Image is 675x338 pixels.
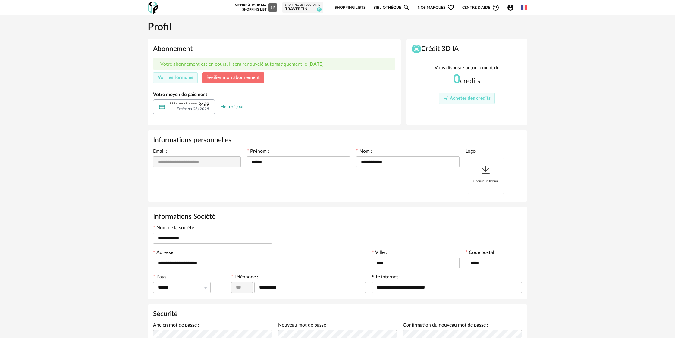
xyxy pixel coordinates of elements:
[158,75,193,80] span: Voir les formules
[435,64,499,71] div: Vous disposez actuellement de
[418,1,454,15] span: Nos marques
[453,73,460,86] span: 0
[317,7,322,12] span: 25
[372,275,400,281] label: Site internet :
[153,226,196,232] label: Nom de la société :
[521,4,527,11] img: fr
[373,1,410,15] a: BibliothèqueMagnify icon
[492,4,499,11] span: Help Circle Outline icon
[231,275,258,281] label: Téléphone :
[247,149,269,155] label: Prénom :
[169,107,209,111] div: Expire au 03/2028
[153,45,395,53] h3: Abonnement
[148,2,158,14] img: OXP
[462,4,499,11] span: Centre d'aideHelp Circle Outline icon
[153,72,198,83] button: Voir les formules
[153,91,395,98] div: Votre moyen de paiement
[450,96,491,101] span: Acheter des crédits
[202,72,265,83] button: Résilier mon abonnement
[153,323,199,329] label: Ancien mot de passe :
[507,4,517,11] span: Account Circle icon
[160,61,324,67] p: Votre abonnement est en cours. Il sera renouvelé automatiquement le [DATE]
[466,149,476,155] label: Logo
[356,149,372,155] label: Nom :
[453,73,480,86] div: credits
[153,149,167,155] label: Email :
[403,4,410,11] span: Magnify icon
[335,1,366,15] a: Shopping Lists
[153,212,522,221] h3: Informations Société
[220,104,244,109] a: Mettre à jour
[153,275,169,281] label: Pays :
[466,250,497,256] label: Code postal :
[148,21,527,34] h1: Profil
[285,3,320,12] a: Shopping List courante travertin 25
[372,250,387,256] label: Ville :
[206,75,260,80] span: Résilier mon abonnement
[278,323,328,329] label: Nouveau mot de passe :
[412,45,522,53] h3: Crédit 3D IA
[285,3,320,7] div: Shopping List courante
[439,93,495,104] button: Acheter des crédits
[153,136,522,145] h3: Informations personnelles
[403,323,488,329] label: Confirmation du nouveau mot de passe :
[153,250,176,256] label: Adresse :
[447,4,454,11] span: Heart Outline icon
[234,3,277,12] div: Mettre à jour ma Shopping List
[507,4,514,11] span: Account Circle icon
[153,310,522,318] h3: Sécurité
[285,7,320,12] div: travertin
[468,158,504,194] div: Choisir un fichier
[270,6,275,9] span: Refresh icon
